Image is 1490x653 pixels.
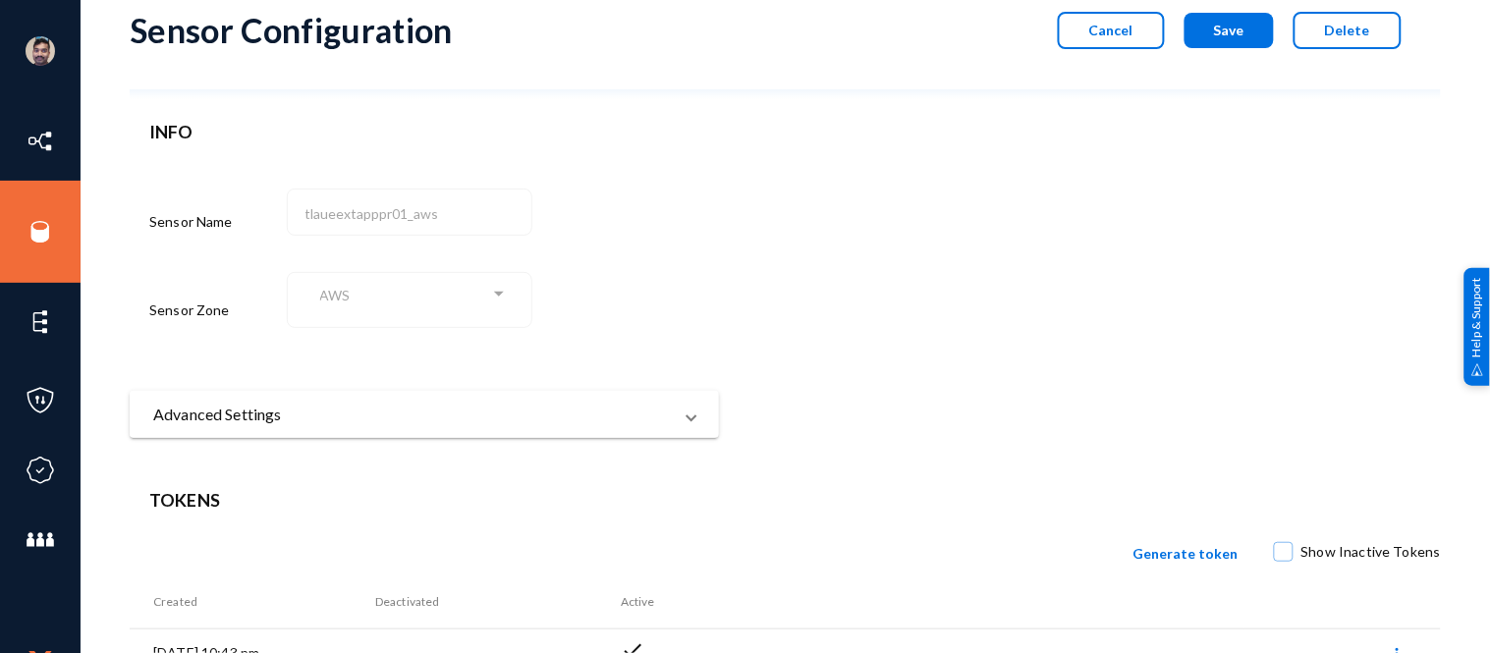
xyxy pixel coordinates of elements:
th: Created [130,574,375,629]
button: Save [1185,13,1274,48]
img: ACg8ocK1ZkZ6gbMmCU1AeqPIsBvrTWeY1xNXvgxNjkUXxjcqAiPEIvU=s96-c [26,36,55,66]
header: INFO [149,119,699,145]
img: icon-sources.svg [26,217,55,246]
span: AWS [320,287,351,303]
button: Generate token [1118,533,1254,574]
img: icon-members.svg [26,525,55,555]
div: Sensor Zone [149,269,287,352]
img: icon-policies.svg [26,386,55,415]
header: Tokens [149,487,1421,514]
img: icon-elements.svg [26,307,55,337]
a: Cancel [1038,22,1165,38]
img: icon-compliance.svg [26,456,55,485]
div: Sensor Name [149,185,287,259]
mat-panel-title: Advanced Settings [153,403,672,426]
span: Show Inactive Tokens [1301,537,1441,567]
img: help_support.svg [1471,363,1484,376]
input: Name [305,205,523,223]
button: Delete [1294,12,1402,49]
span: Generate token [1133,545,1239,562]
span: Delete [1325,22,1370,38]
img: icon-inventory.svg [26,127,55,156]
th: Active [621,574,1244,629]
span: Save [1214,22,1244,38]
span: Cancel [1089,22,1133,38]
th: Deactivated [375,574,621,629]
div: Help & Support [1464,267,1490,385]
button: Cancel [1058,12,1165,49]
mat-expansion-panel-header: Advanced Settings [130,391,719,438]
div: Sensor Configuration [130,10,453,50]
